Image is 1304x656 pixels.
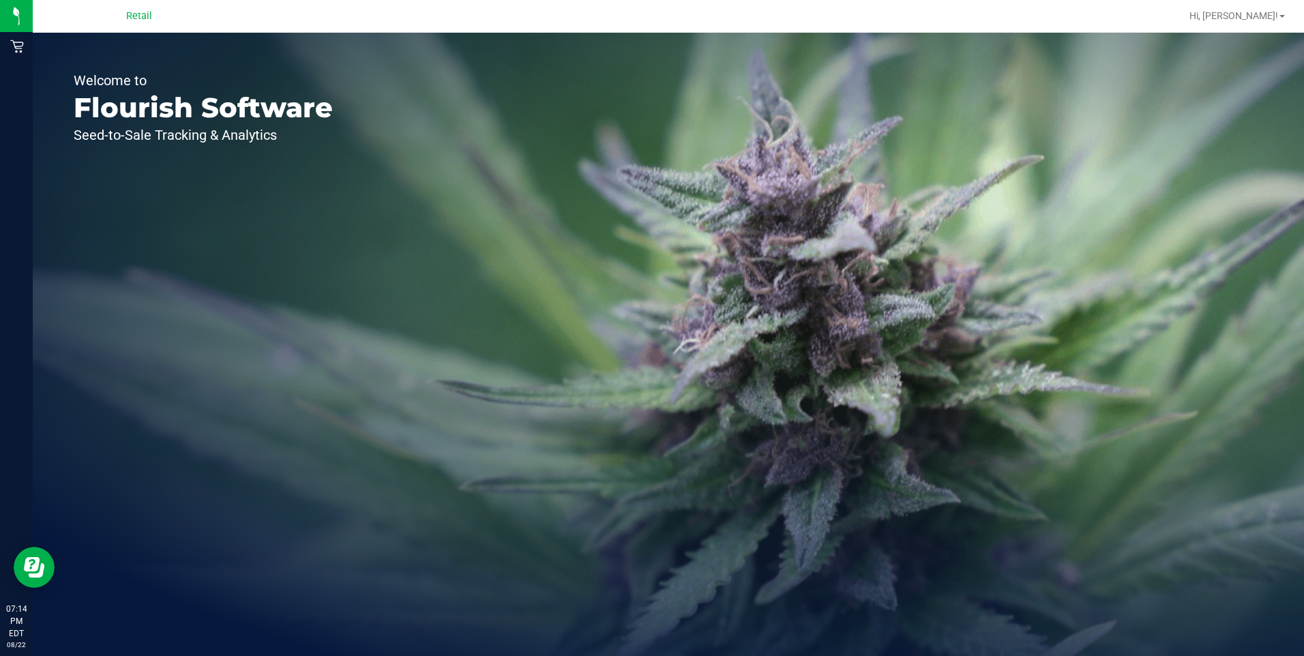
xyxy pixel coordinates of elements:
span: Hi, [PERSON_NAME]! [1189,10,1278,21]
p: Flourish Software [74,94,333,121]
span: Retail [126,10,152,22]
p: Seed-to-Sale Tracking & Analytics [74,128,333,142]
iframe: Resource center [14,547,55,588]
p: 07:14 PM EDT [6,603,27,640]
p: Welcome to [74,74,333,87]
inline-svg: Retail [10,40,24,53]
p: 08/22 [6,640,27,650]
